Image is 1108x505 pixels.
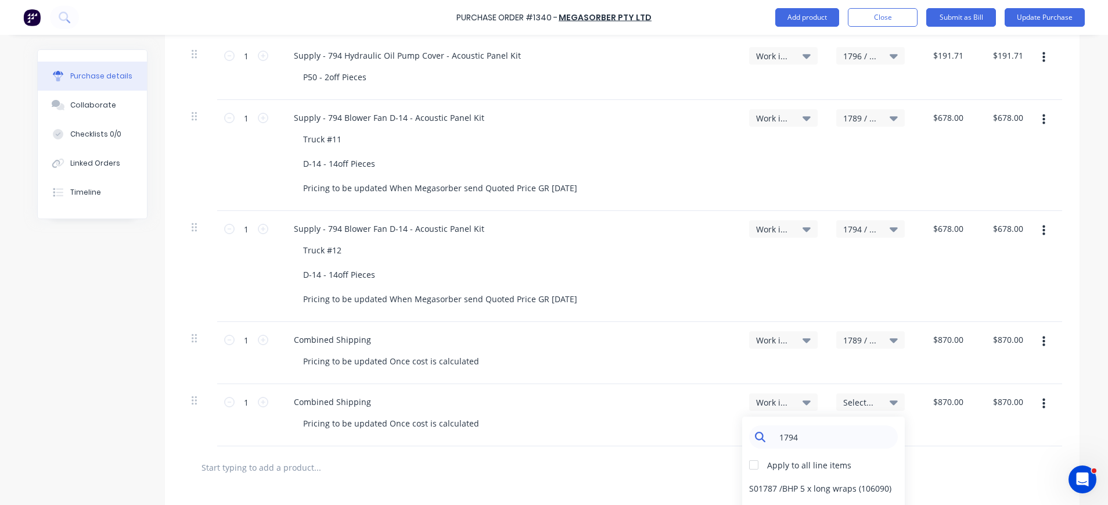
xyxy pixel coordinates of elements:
[756,50,791,62] span: Work in Progress
[285,47,530,64] div: Supply - 794 Hydraulic Oil Pump Cover - Acoustic Panel Kit
[756,334,791,346] span: Work in Progress
[38,120,147,149] button: Checklists 0/0
[843,223,878,235] span: 1794 / W/Trac-794-Blower-D14-T12
[23,9,41,26] img: Factory
[70,100,116,110] div: Collaborate
[843,334,878,346] span: 1789 / W/Trac-794-Blower-D14-T11
[70,187,101,198] div: Timeline
[294,69,376,85] div: P50 - 2off Pieces
[756,223,791,235] span: Work in Progress
[775,8,839,27] button: Add product
[285,331,380,348] div: Combined Shipping
[285,393,380,410] div: Combined Shipping
[38,91,147,120] button: Collaborate
[285,109,494,126] div: Supply - 794 Blower Fan D-14 - Acoustic Panel Kit
[559,12,652,23] a: Megasorber Pty Ltd
[773,425,892,449] input: Search...
[70,129,121,139] div: Checklists 0/0
[742,477,905,500] div: S01787 / BHP 5 x long wraps (106090)
[285,220,494,237] div: Supply - 794 Blower Fan D-14 - Acoustic Panel Kit
[926,8,996,27] button: Submit as Bill
[294,242,587,307] div: Truck #12 D-14 - 14off Pieces Pricing to be updated When Megasorber send Quoted Price GR [DATE]
[767,459,851,471] div: Apply to all line items
[843,396,878,409] span: Select...
[756,396,791,409] span: Work in Progress
[38,62,147,91] button: Purchase details
[843,50,878,62] span: 1796 / W/Trac-794 Hyd-Cover-T12
[201,456,433,479] input: Start typing to add a product...
[70,71,132,81] div: Purchase details
[38,178,147,207] button: Timeline
[456,12,557,24] div: Purchase Order #1340 -
[848,8,918,27] button: Close
[294,131,587,196] div: Truck #11 D-14 - 14off Pieces Pricing to be updated When Megasorber send Quoted Price GR [DATE]
[843,112,878,124] span: 1789 / W/Trac-794-Blower-D14-T14
[756,112,791,124] span: Work in Progress
[294,415,488,432] div: Pricing to be updated Once cost is calculated
[1069,465,1096,493] iframe: Intercom live chat
[38,149,147,178] button: Linked Orders
[70,158,120,169] div: Linked Orders
[1005,8,1085,27] button: Update Purchase
[294,353,488,370] div: Pricing to be updated Once cost is calculated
